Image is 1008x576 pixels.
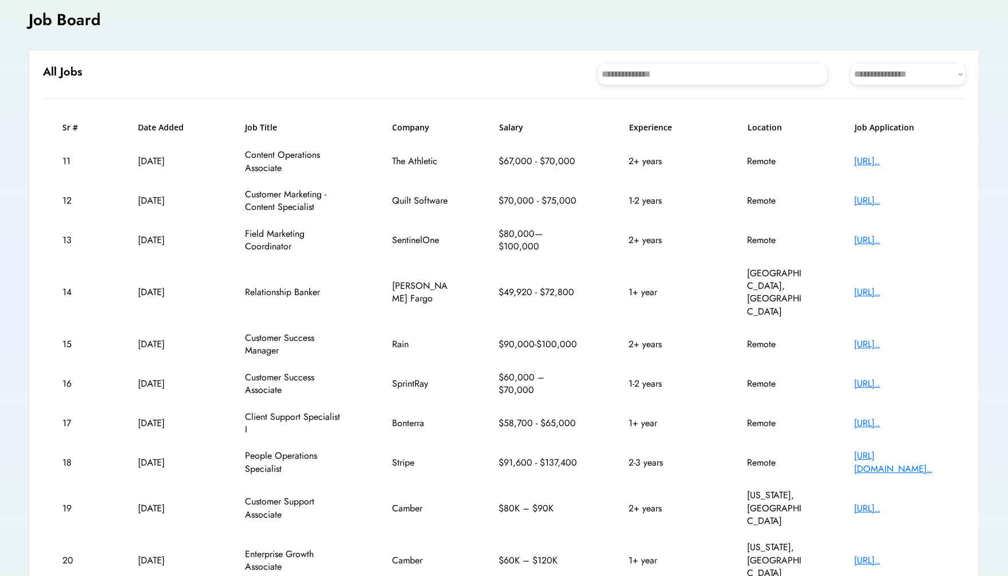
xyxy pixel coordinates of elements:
[138,417,195,430] div: [DATE]
[392,456,449,469] div: Stripe
[245,332,342,357] div: Customer Success Manager
[628,456,697,469] div: 2-3 years
[29,9,101,31] h4: Job Board
[747,234,804,247] div: Remote
[499,122,579,133] h6: Salary
[628,234,697,247] div: 2+ years
[747,155,804,168] div: Remote
[854,234,946,247] div: [URL]..
[854,378,946,390] div: [URL]..
[62,122,88,133] h6: Sr #
[62,417,88,430] div: 17
[628,286,697,299] div: 1+ year
[628,194,697,207] div: 1-2 years
[499,417,579,430] div: $58,700 - $65,000
[245,286,342,299] div: Relationship Banker
[499,228,579,253] div: $80,000—$100,000
[138,378,195,390] div: [DATE]
[392,338,449,351] div: Rain
[628,155,697,168] div: 2+ years
[138,155,195,168] div: [DATE]
[245,450,342,475] div: People Operations Specialist
[392,502,449,515] div: Camber
[628,554,697,567] div: 1+ year
[245,495,342,521] div: Customer Support Associate
[392,417,449,430] div: Bonterra
[747,267,804,319] div: [GEOGRAPHIC_DATA], [GEOGRAPHIC_DATA]
[854,286,946,299] div: [URL]..
[62,286,88,299] div: 14
[499,554,579,567] div: $60K – $120K
[499,194,579,207] div: $70,000 - $75,000
[854,502,946,515] div: [URL]..
[138,554,195,567] div: [DATE]
[138,234,195,247] div: [DATE]
[499,502,579,515] div: $80K – $90K
[747,378,804,390] div: Remote
[43,64,82,80] h6: All Jobs
[854,417,946,430] div: [URL]..
[499,286,579,299] div: $49,920 - $72,800
[854,155,946,168] div: [URL]..
[245,228,342,253] div: Field Marketing Coordinator
[62,456,88,469] div: 18
[392,554,449,567] div: Camber
[628,417,697,430] div: 1+ year
[392,122,449,133] h6: Company
[392,378,449,390] div: SprintRay
[138,286,195,299] div: [DATE]
[628,338,697,351] div: 2+ years
[392,234,449,247] div: SentinelOne
[62,155,88,168] div: 11
[629,122,698,133] h6: Experience
[499,456,579,469] div: $91,600 - $137,400
[499,371,579,397] div: $60,000 – $70,000
[245,548,342,574] div: Enterprise Growth Associate
[747,338,804,351] div: Remote
[138,338,195,351] div: [DATE]
[499,155,579,168] div: $67,000 - $70,000
[138,122,195,133] h6: Date Added
[138,194,195,207] div: [DATE]
[499,338,579,351] div: $90,000-$100,000
[747,489,804,527] div: [US_STATE], [GEOGRAPHIC_DATA]
[62,194,88,207] div: 12
[245,149,342,174] div: Content Operations Associate
[245,411,342,436] div: Client Support Specialist I
[854,338,946,351] div: [URL]..
[245,188,342,214] div: Customer Marketing - Content Specialist
[138,502,195,515] div: [DATE]
[628,378,697,390] div: 1-2 years
[62,338,88,351] div: 15
[854,554,946,567] div: [URL]..
[62,234,88,247] div: 13
[855,122,946,133] h6: Job Application
[748,122,805,133] h6: Location
[854,450,946,475] div: [URL][DOMAIN_NAME]..
[392,194,449,207] div: Quilt Software
[245,371,342,397] div: Customer Success Associate
[392,280,449,305] div: [PERSON_NAME] Fargo
[747,194,804,207] div: Remote
[62,554,88,567] div: 20
[628,502,697,515] div: 2+ years
[747,417,804,430] div: Remote
[245,122,277,133] h6: Job Title
[747,456,804,469] div: Remote
[138,456,195,469] div: [DATE]
[854,194,946,207] div: [URL]..
[392,155,449,168] div: The Athletic
[62,502,88,515] div: 19
[62,378,88,390] div: 16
